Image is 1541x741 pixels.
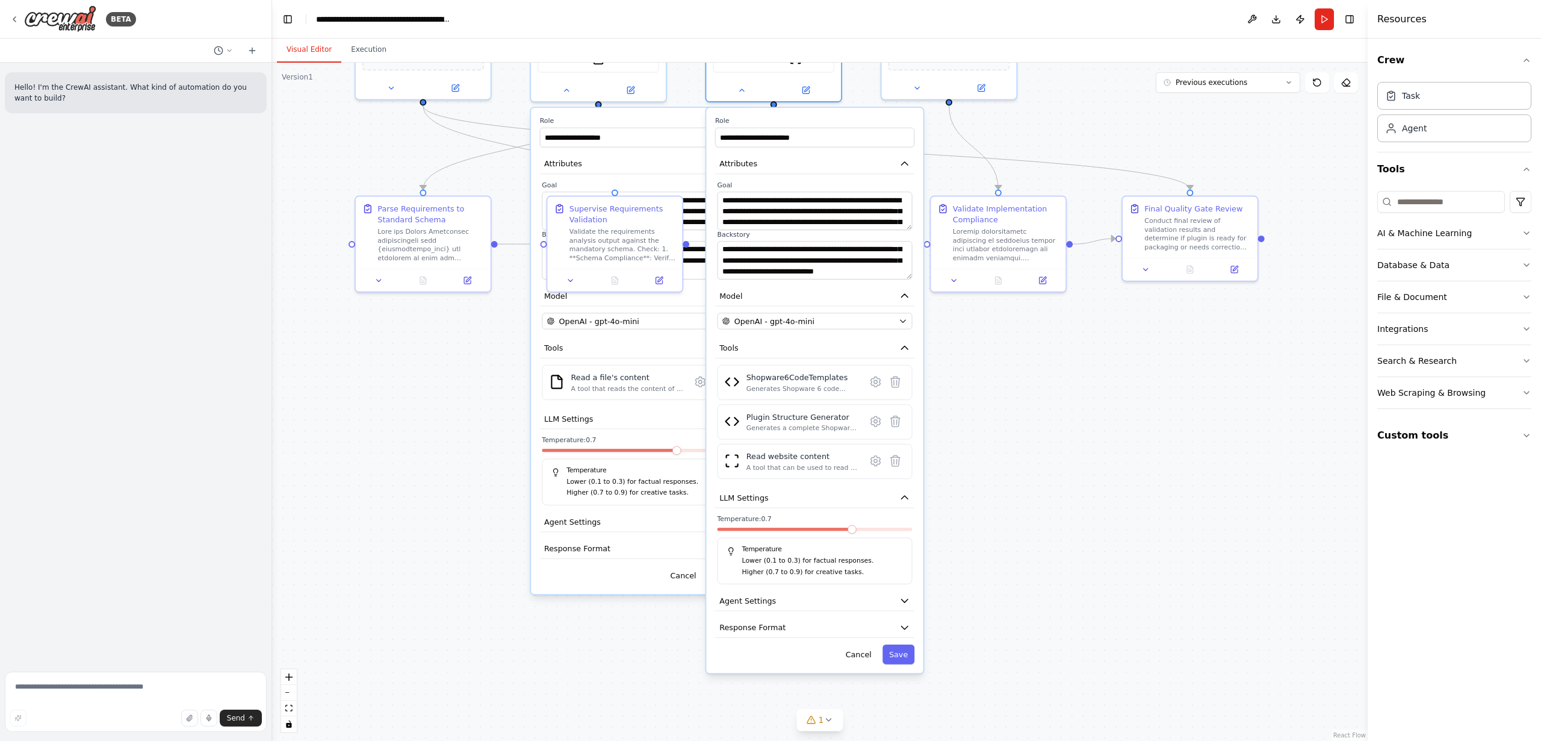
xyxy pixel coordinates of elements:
p: Hello! I'm the CrewAI assistant. What kind of automation do you want to build? [14,82,257,104]
span: Temperature: 0.7 [542,436,596,445]
button: Switch to previous chat [209,43,238,58]
button: Open in side panel [448,274,486,287]
img: FileReadTool [592,52,605,65]
label: Backstory [542,230,737,239]
button: Cancel [839,645,878,664]
h5: Temperature [727,545,903,554]
g: Edge from 555147f0-00aa-4949-932b-76ab010a0f28 to 9d0f79ee-acab-4a3a-95fe-f8eb1e6dc60c [943,105,1003,189]
div: React Flow controls [281,669,297,732]
button: Agent Settings [715,591,914,611]
div: Generates Shopware 6 code templates and snippets for common plugin development tasks including pl... [746,384,859,393]
span: Agent Settings [544,516,601,527]
button: Attributes [540,154,739,174]
button: Click to speak your automation idea [200,710,217,727]
span: Agent Settings [719,595,776,606]
button: Crew [1377,43,1531,77]
button: zoom out [281,685,297,701]
img: ScrapeWebsiteTool [724,453,739,468]
img: Shopware6CodeTemplates [745,52,758,65]
button: Search & Research [1377,345,1531,377]
button: Database & Data [1377,249,1531,281]
span: Drop tools here [398,52,448,63]
button: No output available [975,274,1022,287]
button: Response Format [715,617,914,638]
button: Delete tool [885,451,905,471]
button: Tools [715,338,914,358]
span: Response Format [544,543,610,554]
button: Response Format [540,539,739,559]
h4: Resources [1377,12,1427,27]
button: Delete tool [885,411,905,431]
button: Custom tools [1377,419,1531,452]
button: Visual Editor [277,37,341,63]
button: Cancel [664,566,703,586]
div: Web Scraping & Browsing [1377,387,1486,399]
button: Tools [1377,152,1531,186]
img: Plugin Structure Generator [767,52,780,65]
button: Improve this prompt [10,710,26,727]
div: Integrations [1377,323,1428,335]
button: Execution [341,37,396,63]
div: Supervise Requirements Validation [569,203,676,225]
button: Open in side panel [950,81,1012,95]
g: Edge from d558704d-f5ee-48c5-aab0-276c1d511ad3 to 8c45e676-e820-452d-a67b-022bf7403dab [418,108,604,190]
button: Configure tool [866,372,885,392]
button: Start a new chat [243,43,262,58]
g: Edge from 9d0f79ee-acab-4a3a-95fe-f8eb1e6dc60c to 1f0c4e9b-4fd7-4f25-aeee-06178c2307f2 [1073,233,1115,249]
div: Plugin Structure Generator [746,411,859,422]
img: FileReadTool [549,374,564,389]
button: Configure tool [690,372,710,392]
div: Final Quality Gate Review [1144,203,1242,214]
div: Crew [1377,77,1531,152]
div: Parse Requirements to Standard SchemaLore ips Dolors Ametconsec adipiscingeli sedd {eiusmodtempo_... [355,196,492,293]
h5: Temperature [551,466,728,475]
div: Conduct final review of validation results and determine if plugin is ready for packaging or need... [1144,216,1251,251]
div: Generates a complete Shopware 6 plugin structure as formatted text with directory structure, file... [746,424,859,433]
span: Temperature: 0.7 [718,514,772,524]
p: Higher (0.7 to 0.9) for creative tasks. [566,487,728,498]
span: Attributes [544,158,582,169]
button: AI & Machine Learning [1377,217,1531,249]
span: Model [544,290,567,301]
div: Read a file's content [571,372,684,383]
button: Open in side panel [1215,263,1253,277]
span: LLM Settings [544,413,594,424]
button: OpenAI - gpt-4o-mini [718,313,913,329]
div: A tool that reads the content of a file. To use this tool, provide a 'file_path' parameter with t... [571,384,684,393]
button: Integrations [1377,313,1531,345]
span: Drop tools here [923,52,974,63]
div: Version 1 [282,72,313,82]
button: 1 [797,709,843,731]
button: Send [220,710,262,727]
div: Validate Implementation ComplianceLoremip dolorsitametc adipiscing el seddoeius tempor inci utlab... [930,196,1067,293]
img: Shopware6CodeTemplates [724,374,739,389]
label: Goal [542,181,737,190]
div: File & Document [1377,291,1447,303]
button: Save [882,645,914,664]
a: React Flow attribution [1333,732,1366,739]
span: Tools [544,342,563,353]
button: Open in side panel [1024,274,1061,287]
div: Task [1402,90,1420,102]
button: OpenAI - gpt-4o-mini [542,313,737,329]
div: Agent [1402,122,1427,134]
button: Hide left sidebar [279,11,296,28]
g: Edge from 8c45e676-e820-452d-a67b-022bf7403dab to 450c0714-a688-4cd7-8b16-3bed6dfa92b1 [498,239,541,249]
button: No output available [592,274,638,287]
g: Edge from cf89f458-c1b5-4369-a5aa-92193a5f2aa3 to 450c0714-a688-4cd7-8b16-3bed6dfa92b1 [418,105,621,189]
div: Loremip dolorsitametc adipiscing el seddoeius tempor inci utlabor etdoloremagn ali enimadm veniam... [953,227,1059,262]
button: Previous executions [1156,72,1300,93]
button: Model [540,286,739,307]
p: Lower (0.1 to 0.3) for factual responses. [566,477,728,487]
button: Open in side panel [640,274,678,287]
div: Validate Implementation Compliance [953,203,1059,225]
button: LLM Settings [540,409,739,430]
span: Model [719,290,742,301]
button: Upload files [181,710,198,727]
span: OpenAI - gpt-4o-mini [559,316,639,327]
span: Response Format [719,622,786,633]
img: ScrapeWebsiteTool [789,52,802,65]
p: Higher (0.7 to 0.9) for creative tasks. [742,566,903,577]
div: Tools [1377,186,1531,419]
label: Backstory [718,230,913,239]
